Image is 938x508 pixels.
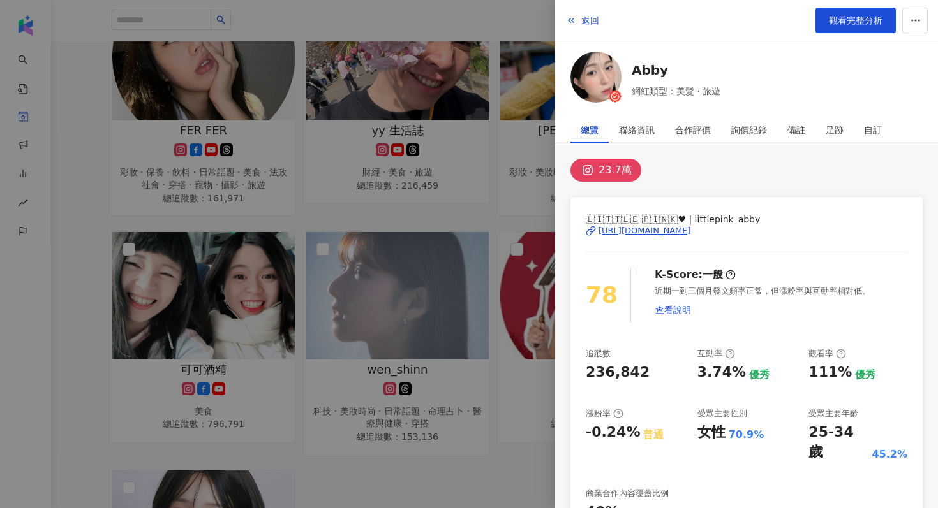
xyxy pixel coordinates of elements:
[599,225,691,236] div: [URL][DOMAIN_NAME]
[586,363,650,382] div: 236,842
[872,447,907,461] div: 45.2%
[808,348,846,359] div: 觀看率
[815,8,896,33] a: 觀看完整分析
[570,52,622,107] a: KOL Avatar
[731,117,767,143] div: 詢價紀錄
[655,305,691,315] span: 查看說明
[864,117,882,143] div: 自訂
[855,368,875,382] div: 優秀
[586,423,640,442] div: -0.24%
[632,84,720,98] span: 網紅類型：美髮 · 旅遊
[565,8,600,33] button: 返回
[581,117,599,143] div: 總覽
[826,117,844,143] div: 足跡
[697,423,726,442] div: 女性
[808,363,852,382] div: 111%
[703,268,723,282] div: 一般
[808,423,868,462] div: 25-34 歲
[655,286,907,323] div: 近期一到三個月發文頻率正常，但漲粉率與互動率相對低。
[829,15,882,25] span: 觀看完整分析
[697,363,746,382] div: 3.74%
[570,159,641,182] button: 23.7萬
[632,61,720,79] a: Abby
[697,408,747,419] div: 受眾主要性別
[570,52,622,103] img: KOL Avatar
[619,117,655,143] div: 聯絡資訊
[643,428,664,442] div: 普通
[808,408,858,419] div: 受眾主要年齡
[586,212,907,226] span: 🇱​🇮​🇹​🇹​🇱​🇪​ 🇵​🇮​🇳​🇰​♥ | littlepink_abby
[586,348,611,359] div: 追蹤數
[655,268,736,282] div: K-Score :
[586,277,618,314] div: 78
[586,225,907,236] a: [URL][DOMAIN_NAME]
[675,117,711,143] div: 合作評價
[586,408,623,419] div: 漲粉率
[749,368,770,382] div: 優秀
[586,488,669,499] div: 商業合作內容覆蓋比例
[581,15,599,25] span: 返回
[697,348,735,359] div: 互動率
[599,161,632,179] div: 23.7萬
[729,428,764,442] div: 70.9%
[787,117,805,143] div: 備註
[655,297,692,323] button: 查看說明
